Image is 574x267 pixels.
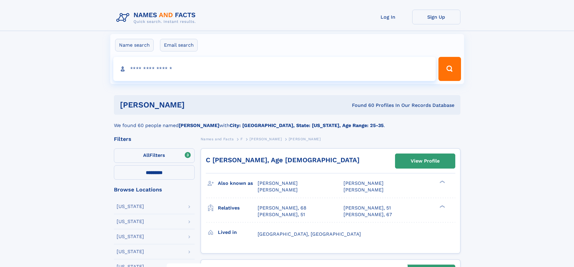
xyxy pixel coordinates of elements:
[113,57,436,81] input: search input
[206,156,359,164] a: C [PERSON_NAME], Age [DEMOGRAPHIC_DATA]
[343,211,392,218] a: [PERSON_NAME], 67
[258,211,305,218] a: [PERSON_NAME], 51
[230,123,384,128] b: City: [GEOGRAPHIC_DATA], State: [US_STATE], Age Range: 25-35
[160,39,198,51] label: Email search
[258,231,361,237] span: [GEOGRAPHIC_DATA], [GEOGRAPHIC_DATA]
[240,135,243,143] a: F
[114,148,195,163] label: Filters
[115,39,154,51] label: Name search
[240,137,243,141] span: F
[258,205,306,211] a: [PERSON_NAME], 68
[411,154,440,168] div: View Profile
[343,187,384,193] span: [PERSON_NAME]
[117,204,144,209] div: [US_STATE]
[249,135,282,143] a: [PERSON_NAME]
[117,219,144,224] div: [US_STATE]
[438,180,445,184] div: ❯
[249,137,282,141] span: [PERSON_NAME]
[438,204,445,208] div: ❯
[343,205,391,211] a: [PERSON_NAME], 51
[143,152,149,158] span: All
[218,203,258,213] h3: Relatives
[114,10,201,26] img: Logo Names and Facts
[364,10,412,24] a: Log In
[258,180,298,186] span: [PERSON_NAME]
[201,135,234,143] a: Names and Facts
[117,249,144,254] div: [US_STATE]
[117,234,144,239] div: [US_STATE]
[218,227,258,238] h3: Lived in
[395,154,455,168] a: View Profile
[114,187,195,192] div: Browse Locations
[343,180,384,186] span: [PERSON_NAME]
[114,115,460,129] div: We found 60 people named with .
[218,178,258,188] h3: Also known as
[289,137,321,141] span: [PERSON_NAME]
[114,136,195,142] div: Filters
[412,10,460,24] a: Sign Up
[268,102,454,109] div: Found 60 Profiles In Our Records Database
[258,187,298,193] span: [PERSON_NAME]
[179,123,219,128] b: [PERSON_NAME]
[438,57,461,81] button: Search Button
[120,101,268,109] h1: [PERSON_NAME]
